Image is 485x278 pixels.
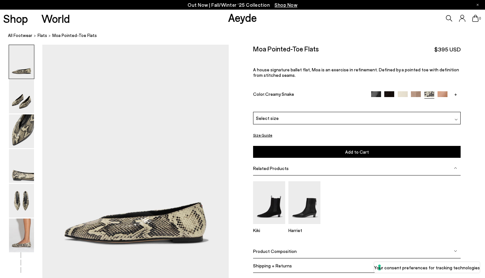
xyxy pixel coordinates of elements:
img: svg%3E [455,118,458,121]
span: 0 [479,17,482,20]
a: World [41,13,70,24]
img: Moa Pointed-Toe Flats - Image 3 [9,114,34,148]
img: Moa Pointed-Toe Flats - Image 2 [9,80,34,113]
img: Moa Pointed-Toe Flats - Image 1 [9,45,34,79]
span: Navigate to /collections/new-in [275,2,297,8]
span: flats [38,33,47,38]
img: Moa Pointed-Toe Flats - Image 4 [9,149,34,183]
img: Kiki Suede Chelsea Boots [253,181,285,224]
span: Add to Cart [345,149,369,155]
div: Color: [253,91,364,99]
img: svg%3E [454,166,457,170]
a: 0 [472,15,479,22]
img: svg%3E [454,249,457,253]
span: Shipping + Returns [253,263,292,268]
img: Moa Pointed-Toe Flats - Image 6 [9,219,34,252]
span: Related Products [253,166,289,171]
p: Kiki [253,228,285,233]
a: Aeyde [228,11,257,24]
a: flats [38,32,47,39]
a: All Footwear [8,32,32,39]
nav: breadcrumb [8,27,485,45]
p: Harriet [288,228,320,233]
span: $395 USD [434,45,461,53]
a: Kiki Suede Chelsea Boots Kiki [253,220,285,233]
img: Harriet Pointed Ankle Boots [288,181,320,224]
span: Creamy Snake [265,91,294,97]
span: A house signature ballet flat, Moa is an exercise in refinement. Defined by a pointed toe with de... [253,67,459,78]
h2: Moa Pointed-Toe Flats [253,45,319,53]
img: Moa Pointed-Toe Flats - Image 5 [9,184,34,218]
span: Select size [256,115,279,121]
span: Product Composition [253,248,297,254]
button: Size Guide [253,131,272,139]
span: Moa Pointed-Toe Flats [52,32,97,39]
label: Your consent preferences for tracking technologies [374,264,480,271]
a: Harriet Pointed Ankle Boots Harriet [288,220,320,233]
a: Shop [3,13,28,24]
p: Out Now | Fall/Winter ‘25 Collection [188,1,297,9]
button: Add to Cart [253,146,461,158]
button: Your consent preferences for tracking technologies [374,262,480,273]
a: + [451,91,461,97]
